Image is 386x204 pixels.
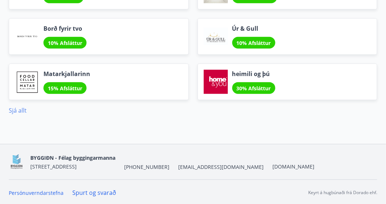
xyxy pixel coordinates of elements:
font: BYGGIÐN - Félag byggingarmanna [30,154,115,161]
font: [PHONE_NUMBER] [124,163,169,170]
img: BKlGVmlTW1Qrz68WFGMFQUcXHWdQd7yePWMkvn3i.png [9,154,24,170]
font: Keyrt á hugbúnaði frá Dorado ehf. [308,189,377,196]
font: heimili og þú [232,70,270,78]
font: 10% Afsláttur [237,39,271,46]
font: Sjá allt [9,106,27,114]
a: Spurt og svarað [72,189,116,197]
font: 15% Afsláttur [48,85,82,92]
font: 10% Afsláttur [48,39,82,46]
font: Úr & Gull [232,24,259,33]
font: Borð fyrir tvo [43,24,82,33]
font: 30% Afsláttur [237,85,271,92]
font: Matarkjallarinn [43,70,90,78]
a: [DOMAIN_NAME] [272,163,314,170]
font: [EMAIL_ADDRESS][DOMAIN_NAME] [178,163,264,170]
a: Persónuverndarstefna [9,189,64,196]
font: [STREET_ADDRESS] [30,163,77,170]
